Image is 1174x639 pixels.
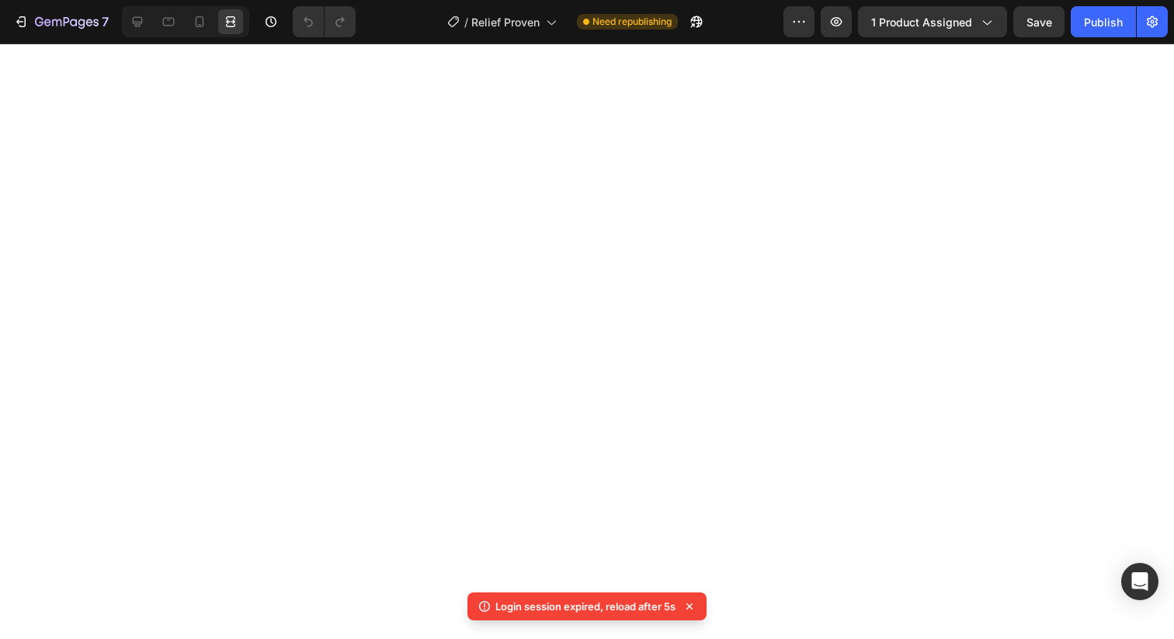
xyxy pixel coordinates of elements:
[1121,563,1158,600] div: Open Intercom Messenger
[495,599,676,614] p: Login session expired, reload after 5s
[1026,16,1052,29] span: Save
[1084,14,1123,30] div: Publish
[464,14,468,30] span: /
[471,14,540,30] span: Relief Proven
[1013,6,1065,37] button: Save
[293,6,356,37] div: Undo/Redo
[102,12,109,31] p: 7
[1071,6,1136,37] button: Publish
[858,6,1007,37] button: 1 product assigned
[6,6,116,37] button: 7
[592,15,672,29] span: Need republishing
[871,14,972,30] span: 1 product assigned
